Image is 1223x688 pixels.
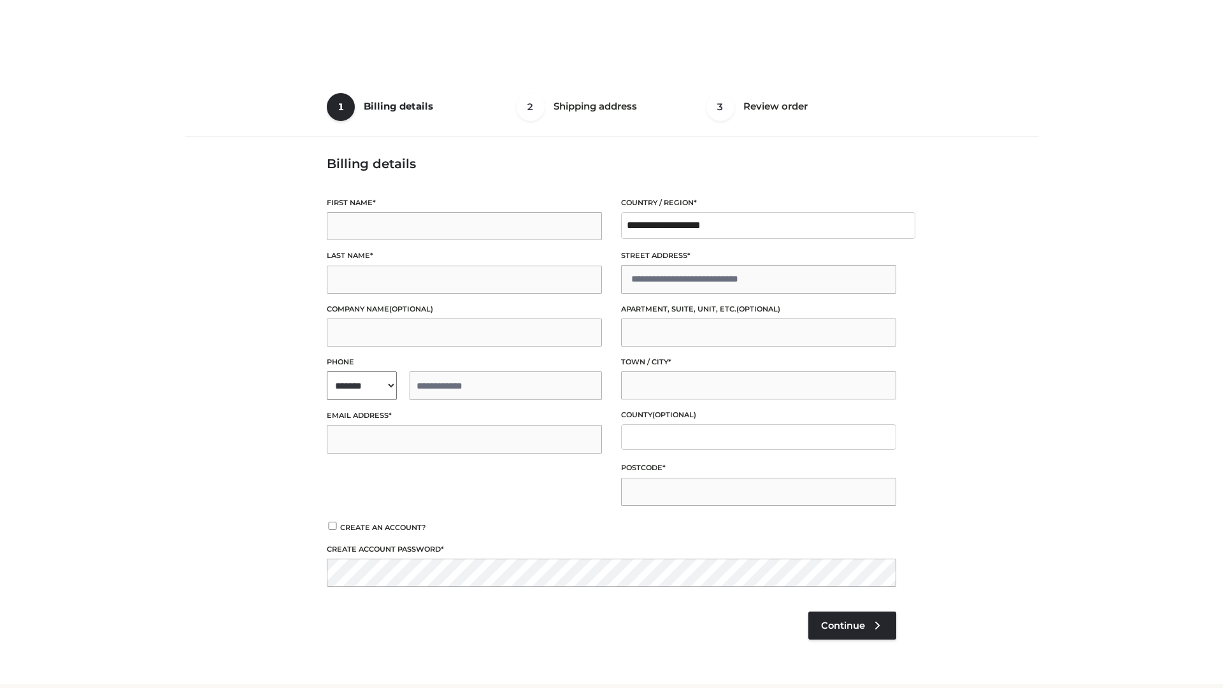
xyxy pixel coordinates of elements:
span: 2 [517,93,545,121]
span: Review order [743,100,808,112]
span: Shipping address [554,100,637,112]
label: Postcode [621,462,896,474]
span: 3 [706,93,734,121]
label: Street address [621,250,896,262]
span: Create an account? [340,523,426,532]
label: Phone [327,356,602,368]
label: Last name [327,250,602,262]
label: Company name [327,303,602,315]
span: (optional) [389,305,433,313]
label: Country / Region [621,197,896,209]
label: County [621,409,896,421]
span: (optional) [652,410,696,419]
h3: Billing details [327,156,896,171]
label: Apartment, suite, unit, etc. [621,303,896,315]
span: 1 [327,93,355,121]
a: Continue [808,612,896,640]
label: Town / City [621,356,896,368]
label: Email address [327,410,602,422]
label: Create account password [327,543,896,555]
span: (optional) [736,305,780,313]
label: First name [327,197,602,209]
input: Create an account? [327,522,338,530]
span: Billing details [364,100,433,112]
span: Continue [821,620,865,631]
